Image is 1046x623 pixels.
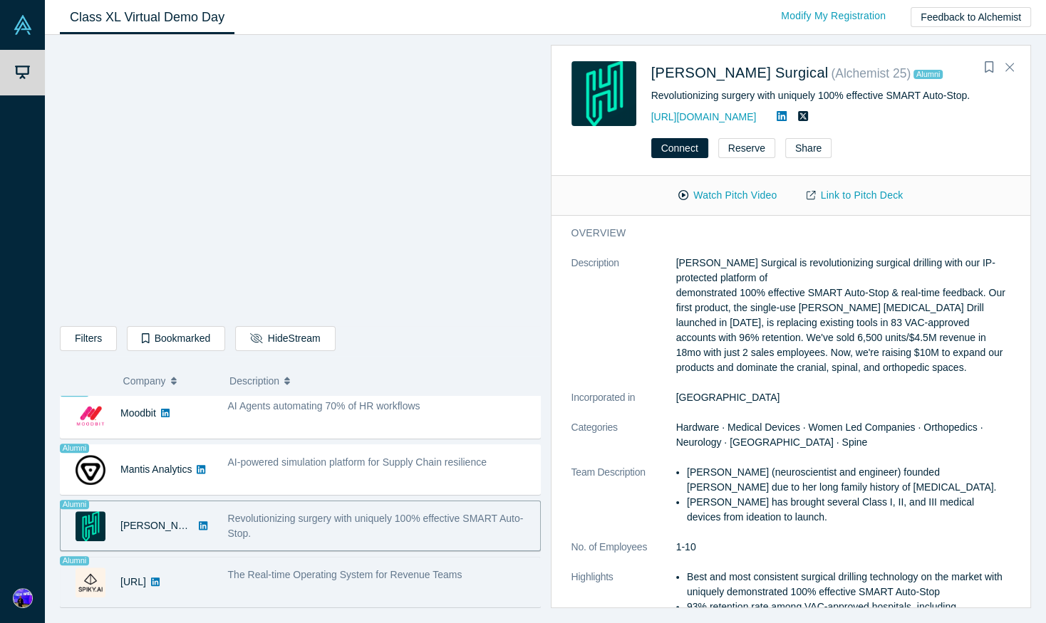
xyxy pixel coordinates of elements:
[127,326,225,351] button: Bookmarked
[687,465,1010,495] li: [PERSON_NAME] (neuroscientist and engineer) founded [PERSON_NAME] due to her long family history ...
[60,326,117,351] button: Filters
[120,576,146,587] a: [URL]
[571,61,636,126] img: Hubly Surgical's Logo
[571,256,676,390] dt: Description
[676,256,1011,375] p: [PERSON_NAME] Surgical is revolutionizing surgical drilling with our IP-protected platform of dem...
[687,570,1010,600] li: Best and most consistent surgical drilling technology on the market with uniquely demonstrated 10...
[120,407,156,419] a: Moodbit
[123,366,166,396] span: Company
[651,65,829,80] a: [PERSON_NAME] Surgical
[76,511,105,541] img: Hubly Surgical's Logo
[120,464,192,475] a: Mantis Analytics
[785,138,832,158] button: Share
[718,138,775,158] button: Reserve
[13,15,33,35] img: Alchemist Vault Logo
[651,111,757,122] a: [URL][DOMAIN_NAME]
[651,88,1011,103] div: Revolutionizing surgery with uniquely 100% effective SMART Auto-Stop.
[76,567,105,597] img: Spiky.ai's Logo
[228,456,487,468] span: AI-powered simulation platform for Supply Chain resilience
[228,513,524,539] span: Revolutionizing surgery with uniquely 100% effective SMART Auto-Stop.
[831,66,911,80] small: ( Alchemist 25 )
[120,520,242,531] a: [PERSON_NAME] Surgical
[60,500,89,509] span: Alumni
[676,390,1011,405] dd: [GEOGRAPHIC_DATA]
[571,226,991,241] h3: overview
[651,138,708,158] button: Connect
[911,7,1031,27] button: Feedback to Alchemist
[999,56,1020,79] button: Close
[60,1,234,34] a: Class XL Virtual Demo Day
[663,183,792,208] button: Watch Pitch Video
[687,495,1010,525] li: [PERSON_NAME] has brought several Class I, II, and III medical devices from ideation to launch.
[979,58,999,78] button: Bookmark
[235,326,335,351] button: HideStream
[228,400,420,412] span: AI Agents automating 70% of HR workflows
[13,588,33,608] img: Dima Mikhailov's Account
[571,540,676,570] dt: No. of Employees
[571,390,676,420] dt: Incorporated in
[61,46,540,315] iframe: Alchemist Class XL Demo Day: Vault
[123,366,215,396] button: Company
[60,556,89,565] span: Alumni
[766,4,901,28] a: Modify My Registration
[676,540,1011,555] dd: 1-10
[60,444,89,453] span: Alumni
[571,465,676,540] dt: Team Description
[76,455,105,485] img: Mantis Analytics's Logo
[571,420,676,465] dt: Categories
[229,366,279,396] span: Description
[676,422,983,448] span: Hardware · Medical Devices · Women Led Companies · Orthopedics · Neurology · [GEOGRAPHIC_DATA] · ...
[913,70,943,79] span: Alumni
[229,366,531,396] button: Description
[228,569,462,580] span: The Real-time Operating System for Revenue Teams
[792,183,918,208] a: Link to Pitch Deck
[76,399,105,429] img: Moodbit's Logo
